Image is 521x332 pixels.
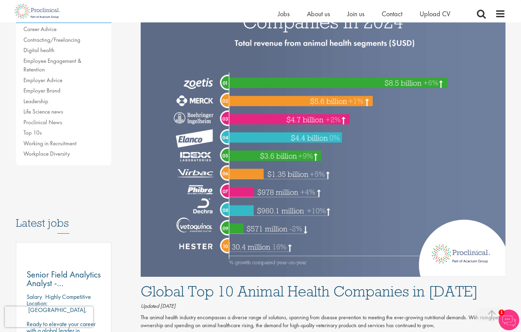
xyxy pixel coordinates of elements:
p: The animal health industry encompasses a diverse range of solutions, spanning from disease preven... [141,314,505,330]
i: Updated [DATE] [141,302,176,310]
a: Life Science news [23,108,63,115]
a: Employer Advice [23,76,62,84]
a: Workplace Diversity [23,150,70,157]
p: [GEOGRAPHIC_DATA], [GEOGRAPHIC_DATA] [27,306,87,320]
span: 1 [499,310,504,315]
a: Contact [382,9,402,18]
a: Working in Recruitment [23,139,77,147]
a: Join us [347,9,364,18]
span: Location: [27,299,48,307]
img: Chatbot [499,310,519,330]
a: Top 10s [23,129,42,136]
a: Employee Engagement & Retention [23,57,81,74]
a: Jobs [278,9,290,18]
a: About us [307,9,330,18]
p: Highly Competitive [45,293,91,301]
span: Salary [27,293,42,301]
a: Upload CV [420,9,450,18]
a: Senior Field Analytics Analyst - [GEOGRAPHIC_DATA] and [GEOGRAPHIC_DATA] [27,270,101,287]
a: Proclinical News [23,118,62,126]
a: Career Advice [23,25,57,33]
h1: Global Top 10 Animal Health Companies in [DATE] [141,284,505,299]
a: Employer Brand [23,87,60,94]
a: Digital health [23,46,54,54]
iframe: reCAPTCHA [5,306,93,327]
h3: Latest jobs [16,200,112,234]
a: Leadership [23,97,48,105]
a: Contracting/Freelancing [23,36,80,43]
